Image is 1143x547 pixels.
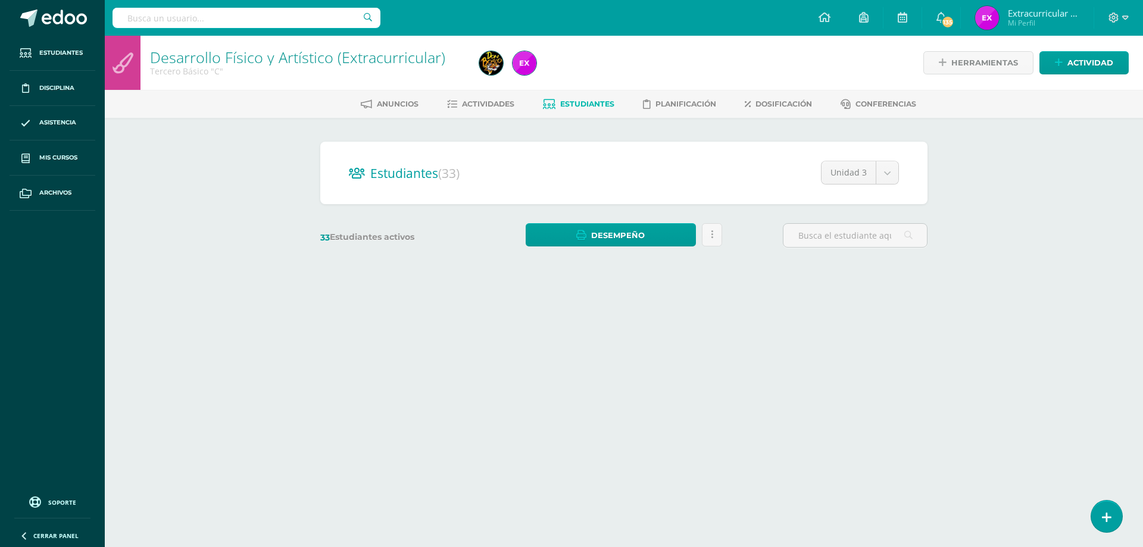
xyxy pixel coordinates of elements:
a: Estudiantes [543,95,614,114]
div: Tercero Básico 'C' [150,65,465,77]
span: Dosificación [755,99,812,108]
a: Soporte [14,493,90,510]
a: Planificación [643,95,716,114]
span: Estudiantes [39,48,83,58]
span: Archivos [39,188,71,198]
img: 51daec255f9cabefddb2cff9a8f95120.png [479,51,503,75]
span: Conferencias [855,99,916,108]
img: 15a074f41613a7f727dddaabd9de4821.png [513,51,536,75]
a: Desempeño [526,223,695,246]
a: Anuncios [361,95,419,114]
a: Dosificación [745,95,812,114]
span: Soporte [48,498,76,507]
span: Mis cursos [39,153,77,162]
a: Actividades [447,95,514,114]
a: Disciplina [10,71,95,106]
input: Busca el estudiante aquí... [783,224,927,247]
span: (33) [438,165,460,182]
span: 135 [941,15,954,29]
a: Archivos [10,176,95,211]
img: 15a074f41613a7f727dddaabd9de4821.png [975,6,999,30]
a: Estudiantes [10,36,95,71]
a: Unidad 3 [822,161,898,184]
span: Mi Perfil [1008,18,1079,28]
span: 33 [320,232,330,243]
span: Actividades [462,99,514,108]
a: Desarrollo Físico y Artístico (Extracurricular) [150,47,445,67]
a: Conferencias [841,95,916,114]
span: Desempeño [591,224,645,246]
input: Busca un usuario... [113,8,380,28]
label: Estudiantes activos [320,232,465,243]
a: Asistencia [10,106,95,141]
a: Mis cursos [10,140,95,176]
h1: Desarrollo Físico y Artístico (Extracurricular) [150,49,465,65]
span: Planificación [655,99,716,108]
span: Unidad 3 [830,161,867,184]
span: Asistencia [39,118,76,127]
span: Herramientas [951,52,1018,74]
a: Herramientas [923,51,1033,74]
span: Anuncios [377,99,419,108]
a: Actividad [1039,51,1129,74]
span: Estudiantes [370,165,460,182]
span: Extracurricular Música [1008,7,1079,19]
span: Estudiantes [560,99,614,108]
span: Cerrar panel [33,532,79,540]
span: Actividad [1067,52,1113,74]
span: Disciplina [39,83,74,93]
